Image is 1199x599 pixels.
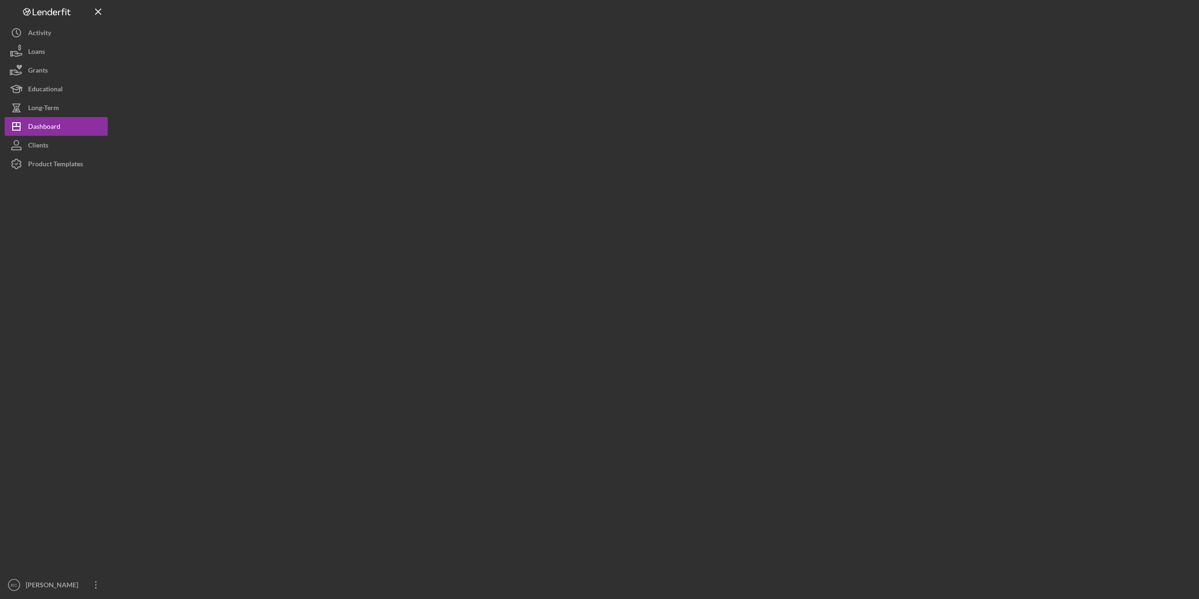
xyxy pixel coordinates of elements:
div: Activity [28,23,51,44]
div: Educational [28,80,63,101]
div: [PERSON_NAME] [23,576,84,597]
div: Loans [28,42,45,63]
div: Product Templates [28,155,83,176]
button: Long-Term [5,98,108,117]
div: Grants [28,61,48,82]
button: RC[PERSON_NAME] [5,576,108,594]
button: Clients [5,136,108,155]
button: Loans [5,42,108,61]
div: Clients [28,136,48,157]
button: Grants [5,61,108,80]
button: Activity [5,23,108,42]
button: Dashboard [5,117,108,136]
div: Dashboard [28,117,60,138]
button: Educational [5,80,108,98]
div: Long-Term [28,98,59,119]
text: RC [11,583,17,588]
button: Product Templates [5,155,108,173]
